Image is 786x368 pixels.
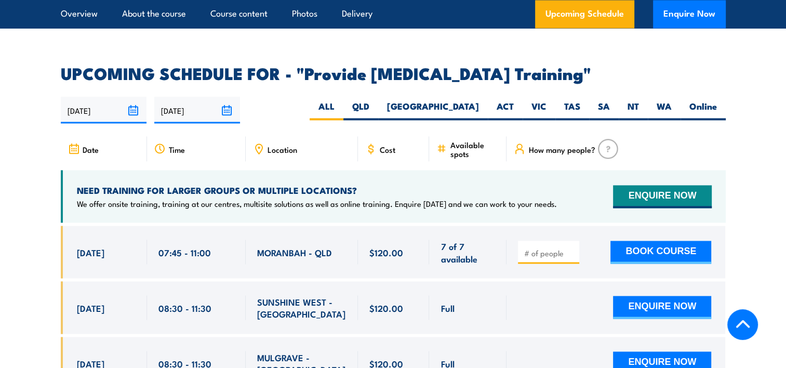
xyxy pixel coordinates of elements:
[613,185,711,208] button: ENQUIRE NOW
[528,144,595,153] span: How many people?
[77,184,557,195] h4: NEED TRAINING FOR LARGER GROUPS OR MULTIPLE LOCATIONS?
[378,100,488,120] label: [GEOGRAPHIC_DATA]
[441,301,454,313] span: Full
[555,100,589,120] label: TAS
[257,295,347,320] span: SUNSHINE WEST - [GEOGRAPHIC_DATA]
[441,240,495,264] span: 7 of 7 available
[450,140,499,157] span: Available spots
[158,246,211,258] span: 07:45 - 11:00
[61,65,726,80] h2: UPCOMING SCHEDULE FOR - "Provide [MEDICAL_DATA] Training"
[523,100,555,120] label: VIC
[77,301,104,313] span: [DATE]
[77,198,557,208] p: We offer onsite training, training at our centres, multisite solutions as well as online training...
[610,241,711,264] button: BOOK COURSE
[369,246,403,258] span: $120.00
[158,301,211,313] span: 08:30 - 11:30
[268,144,297,153] span: Location
[681,100,726,120] label: Online
[154,97,240,123] input: To date
[613,296,711,319] button: ENQUIRE NOW
[61,97,146,123] input: From date
[310,100,343,120] label: ALL
[524,247,576,258] input: # of people
[380,144,395,153] span: Cost
[343,100,378,120] label: QLD
[488,100,523,120] label: ACT
[619,100,648,120] label: NT
[257,246,332,258] span: MORANBAH - QLD
[77,246,104,258] span: [DATE]
[589,100,619,120] label: SA
[369,301,403,313] span: $120.00
[83,144,99,153] span: Date
[648,100,681,120] label: WA
[169,144,185,153] span: Time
